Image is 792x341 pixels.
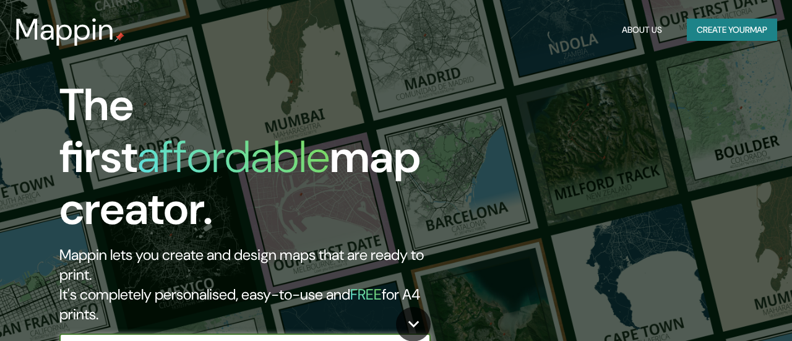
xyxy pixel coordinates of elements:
h3: Mappin [15,12,114,47]
h2: Mappin lets you create and design maps that are ready to print. It's completely personalised, eas... [59,245,455,324]
img: mappin-pin [114,32,124,42]
button: Create yourmap [687,19,777,41]
h1: The first map creator. [59,79,455,245]
button: About Us [617,19,667,41]
h5: FREE [350,285,382,304]
h1: affordable [137,128,330,186]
